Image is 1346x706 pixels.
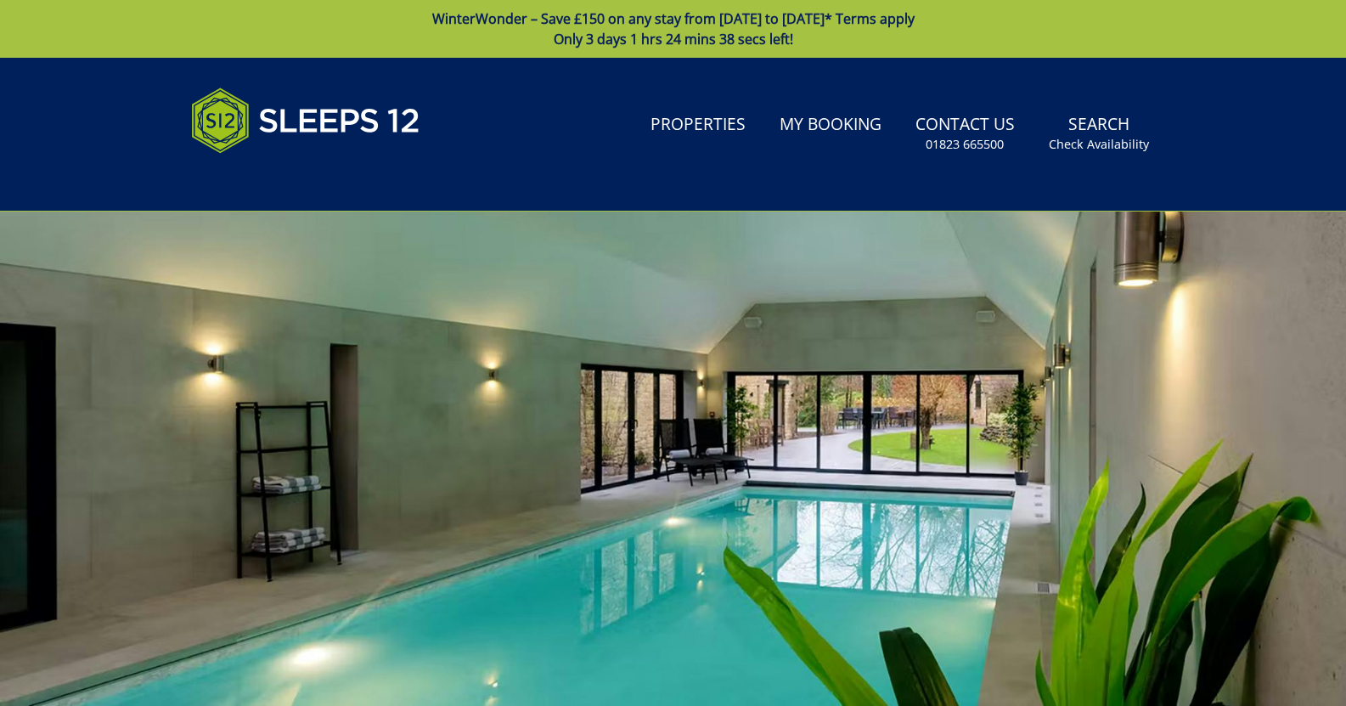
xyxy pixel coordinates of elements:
small: Check Availability [1049,136,1149,153]
a: Properties [644,106,752,144]
span: Only 3 days 1 hrs 24 mins 38 secs left! [554,30,793,48]
a: SearchCheck Availability [1042,106,1156,161]
a: My Booking [773,106,888,144]
img: Sleeps 12 [191,78,420,163]
a: Contact Us01823 665500 [909,106,1022,161]
iframe: Customer reviews powered by Trustpilot [183,173,361,188]
small: 01823 665500 [926,136,1004,153]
